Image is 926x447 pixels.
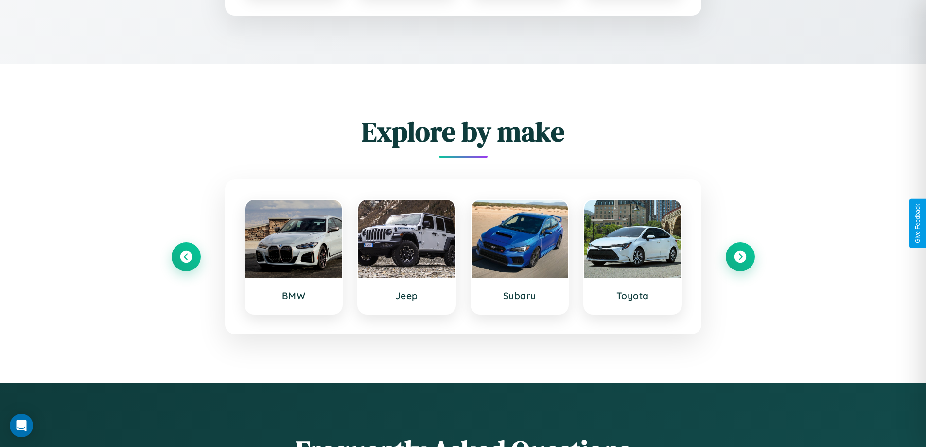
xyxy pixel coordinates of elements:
div: Open Intercom Messenger [10,414,33,437]
h3: Toyota [594,290,671,302]
h3: BMW [255,290,332,302]
h2: Explore by make [172,113,755,150]
h3: Jeep [368,290,445,302]
h3: Subaru [481,290,559,302]
div: Give Feedback [914,204,921,243]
